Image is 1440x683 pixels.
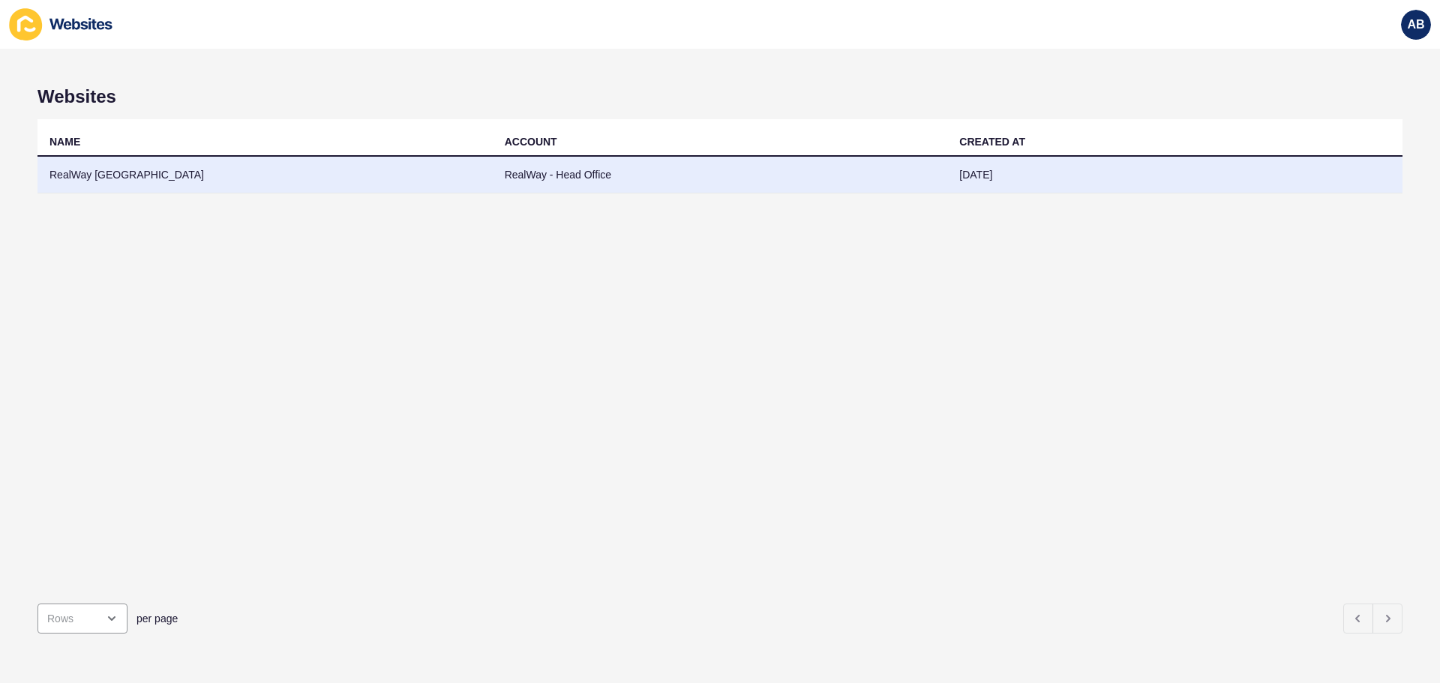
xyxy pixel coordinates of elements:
[1407,17,1424,32] span: AB
[493,157,948,193] td: RealWay - Head Office
[136,611,178,626] span: per page
[49,134,80,149] div: NAME
[37,86,1402,107] h1: Websites
[959,134,1025,149] div: CREATED AT
[37,157,493,193] td: RealWay [GEOGRAPHIC_DATA]
[37,604,127,634] div: open menu
[947,157,1402,193] td: [DATE]
[505,134,557,149] div: ACCOUNT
